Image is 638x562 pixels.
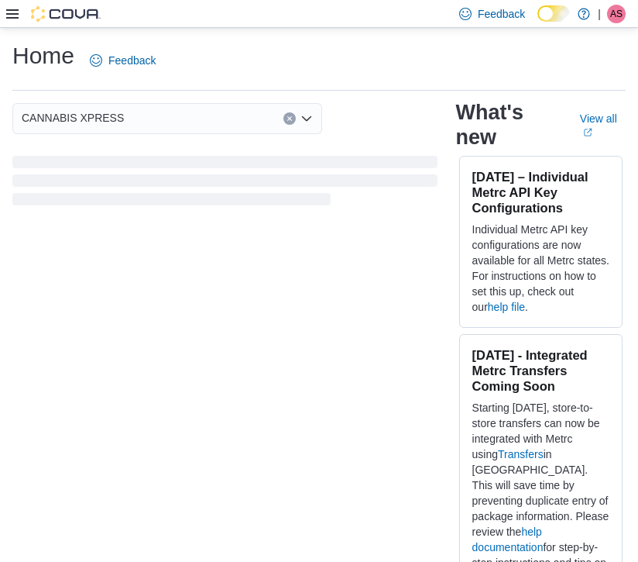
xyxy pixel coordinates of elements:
[537,5,570,22] input: Dark Mode
[456,100,561,150] h2: What's new
[607,5,626,23] div: Amanda Styka
[300,112,313,125] button: Open list of options
[472,222,609,315] p: Individual Metrc API key configurations are now available for all Metrc states. For instructions ...
[472,169,609,215] h3: [DATE] – Individual Metrc API Key Configurations
[598,5,601,23] p: |
[580,112,626,137] a: View allExternal link
[472,347,609,394] h3: [DATE] - Integrated Metrc Transfers Coming Soon
[12,159,437,209] span: Loading
[31,6,101,22] img: Cova
[498,448,544,460] a: Transfers
[583,128,592,137] svg: External link
[488,301,525,313] a: help file
[283,112,296,125] button: Clear input
[84,45,162,76] a: Feedback
[22,109,124,127] span: CANNABIS XPRESS
[610,5,623,23] span: AS
[12,40,74,71] h1: Home
[478,6,525,22] span: Feedback
[108,53,156,68] span: Feedback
